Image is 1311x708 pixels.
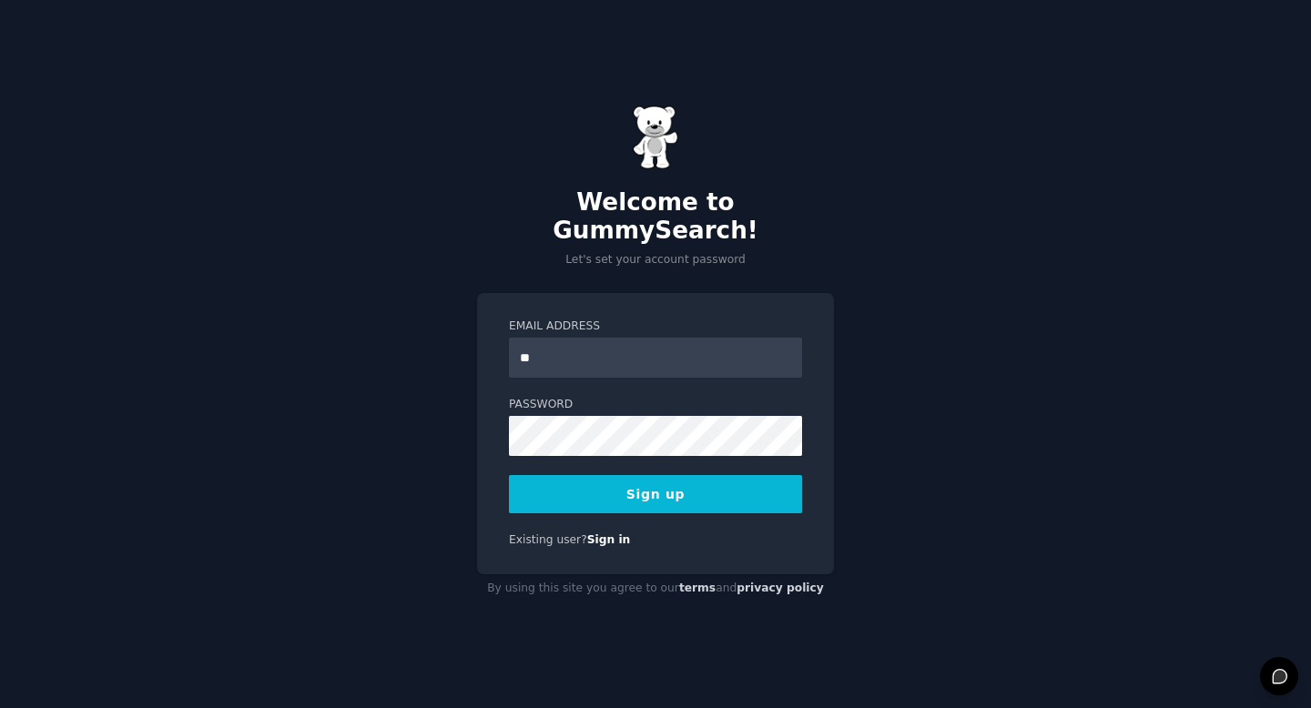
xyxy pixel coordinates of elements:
[509,475,802,513] button: Sign up
[477,188,834,246] h2: Welcome to GummySearch!
[587,533,631,546] a: Sign in
[509,319,802,335] label: Email Address
[477,574,834,603] div: By using this site you agree to our and
[509,533,587,546] span: Existing user?
[633,106,678,169] img: Gummy Bear
[679,582,716,594] a: terms
[737,582,824,594] a: privacy policy
[509,397,802,413] label: Password
[477,252,834,268] p: Let's set your account password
